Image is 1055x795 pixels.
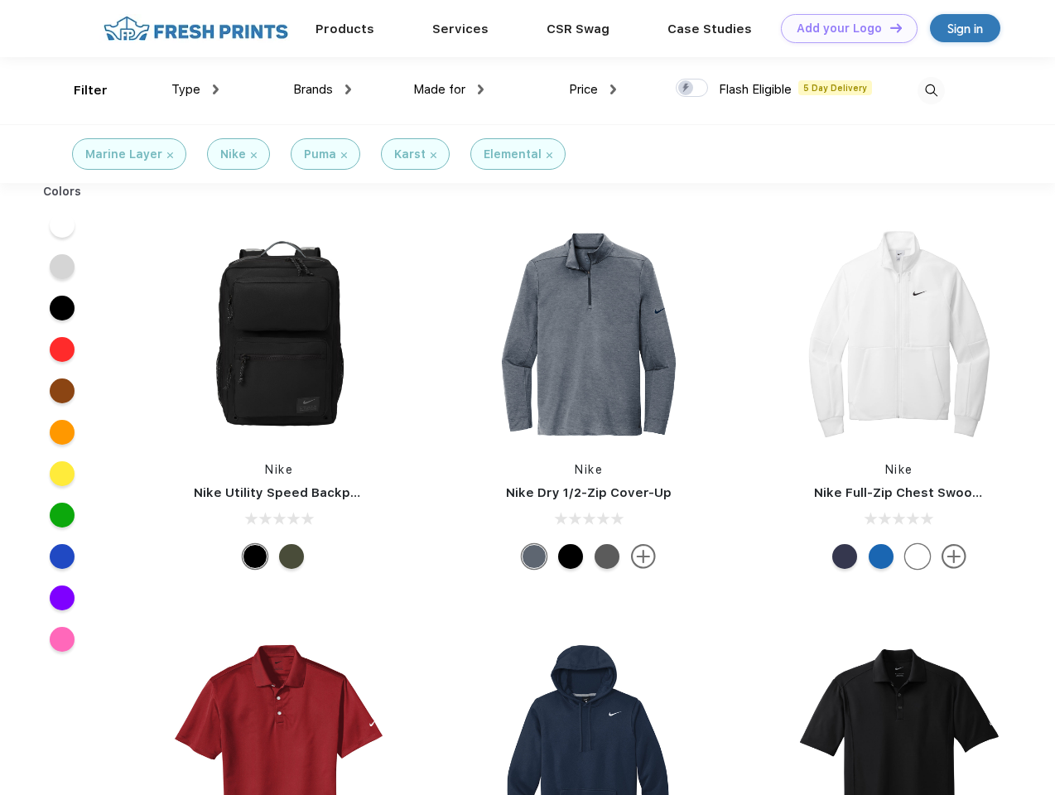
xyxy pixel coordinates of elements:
[905,544,930,569] div: White
[797,22,882,36] div: Add your Logo
[869,544,894,569] div: Royal
[85,146,162,163] div: Marine Layer
[304,146,336,163] div: Puma
[947,19,983,38] div: Sign in
[265,463,293,476] a: Nike
[522,544,547,569] div: Navy Heather
[547,22,609,36] a: CSR Swag
[558,544,583,569] div: Black
[719,82,792,97] span: Flash Eligible
[506,485,672,500] a: Nike Dry 1/2-Zip Cover-Up
[171,82,200,97] span: Type
[832,544,857,569] div: Midnight Navy
[213,84,219,94] img: dropdown.png
[279,544,304,569] div: Cargo Khaki
[814,485,1034,500] a: Nike Full-Zip Chest Swoosh Jacket
[316,22,374,36] a: Products
[394,146,426,163] div: Karst
[478,84,484,94] img: dropdown.png
[220,146,246,163] div: Nike
[595,544,619,569] div: Black Heather
[918,77,945,104] img: desktop_search.svg
[890,23,902,32] img: DT
[942,544,966,569] img: more.svg
[31,183,94,200] div: Colors
[575,463,603,476] a: Nike
[99,14,293,43] img: fo%20logo%202.webp
[484,146,542,163] div: Elemental
[431,152,436,158] img: filter_cancel.svg
[341,152,347,158] img: filter_cancel.svg
[930,14,1000,42] a: Sign in
[547,152,552,158] img: filter_cancel.svg
[413,82,465,97] span: Made for
[243,544,267,569] div: Black
[610,84,616,94] img: dropdown.png
[345,84,351,94] img: dropdown.png
[74,81,108,100] div: Filter
[169,224,389,445] img: func=resize&h=266
[251,152,257,158] img: filter_cancel.svg
[432,22,489,36] a: Services
[631,544,656,569] img: more.svg
[293,82,333,97] span: Brands
[885,463,913,476] a: Nike
[798,80,872,95] span: 5 Day Delivery
[167,152,173,158] img: filter_cancel.svg
[194,485,373,500] a: Nike Utility Speed Backpack
[569,82,598,97] span: Price
[479,224,699,445] img: func=resize&h=266
[789,224,1009,445] img: func=resize&h=266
